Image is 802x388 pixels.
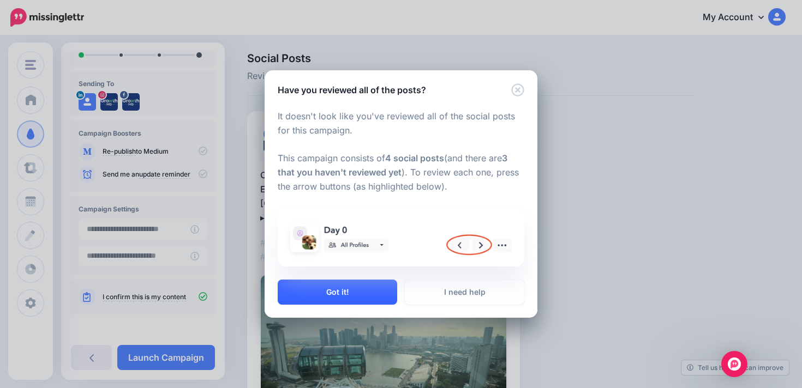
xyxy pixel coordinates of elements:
[278,110,524,208] p: It doesn't look like you've reviewed all of the social posts for this campaign. This campaign con...
[721,351,747,377] div: Open Intercom Messenger
[284,215,518,260] img: campaign-review-cycle-through-posts.png
[278,280,397,305] button: Got it!
[405,280,524,305] a: I need help
[385,153,444,163] b: 4 social posts
[511,83,524,97] button: Close
[278,83,426,96] h5: Have you reviewed all of the posts?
